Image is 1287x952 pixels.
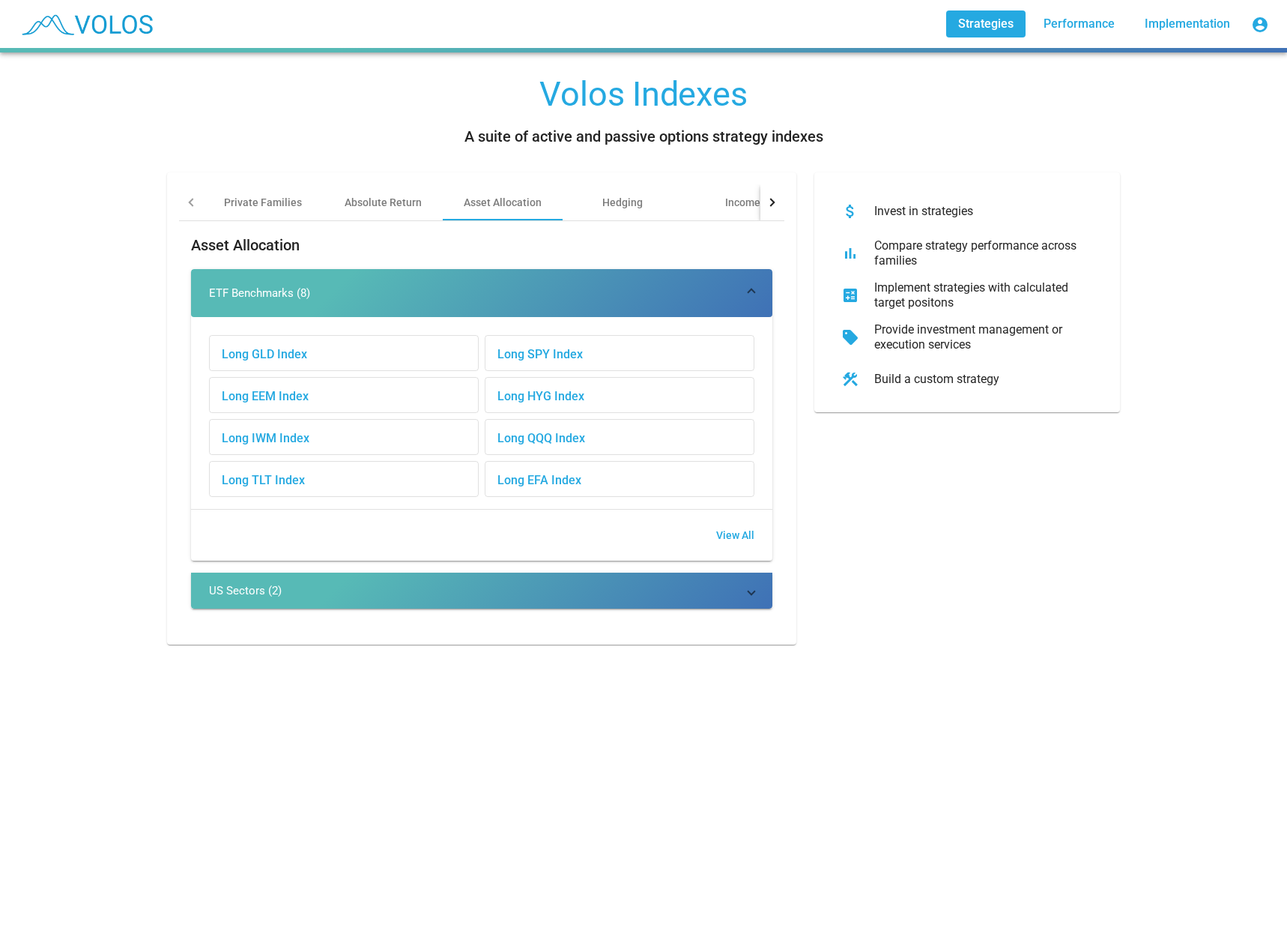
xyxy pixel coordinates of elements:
mat-expansion-panel-header: US Sectors (2) [191,573,772,609]
div: Asset Allocation [464,195,542,210]
button: View All [704,522,766,549]
span: View All [716,529,754,541]
button: Long IWM Index [209,419,479,455]
mat-icon: attach_money [838,199,862,223]
div: Long GLD Index [210,336,478,372]
div: Long SPY Index [485,336,754,372]
div: Volos Indexes [539,76,747,112]
div: Implement strategies with calculated target positons [862,280,1096,310]
mat-icon: account_circle [1251,16,1269,34]
button: Long HYG Index [485,377,754,413]
button: Long GLD Index [209,335,479,371]
div: Provide investment management or execution services [862,322,1096,352]
div: Absolute Return [345,195,422,210]
mat-icon: bar_chart [838,241,862,265]
h2: Asset Allocation [191,233,772,257]
div: A suite of active and passive options strategy indexes [464,124,823,148]
div: Compare strategy performance across families [862,238,1096,268]
div: Long TLT Index [210,462,478,498]
div: Long EFA Index [485,462,754,498]
mat-expansion-panel-header: ETF Benchmarks (8) [191,269,772,317]
button: Long SPY Index [485,335,754,371]
mat-icon: sell [838,325,862,349]
button: Build a custom strategy [826,358,1108,400]
button: Long EFA Index [485,461,754,497]
a: Performance [1032,10,1127,37]
div: Long EEM Index [210,378,478,414]
button: Provide investment management or execution services [826,316,1108,358]
a: Implementation [1133,10,1242,37]
div: Income [725,195,760,210]
div: Invest in strategies [862,204,1096,219]
img: blue_transparent.png [12,5,160,43]
mat-icon: construction [838,367,862,391]
button: Long TLT Index [209,461,479,497]
div: Long HYG Index [485,378,754,414]
span: Strategies [958,16,1014,31]
button: Long QQQ Index [485,419,754,455]
div: Hedging [602,195,643,210]
span: Implementation [1145,16,1230,31]
div: Long QQQ Index [485,420,754,456]
button: Implement strategies with calculated target positons [826,274,1108,316]
div: Long IWM Index [210,420,478,456]
button: Long EEM Index [209,377,479,413]
div: US Sectors (2) [209,583,282,598]
div: Private Families [224,195,302,210]
div: ETF Benchmarks (8) [191,317,772,561]
span: Performance [1044,16,1115,31]
button: Compare strategy performance across families [826,232,1108,274]
mat-icon: calculate [838,283,862,307]
div: ETF Benchmarks (8) [209,286,310,301]
button: Invest in strategies [826,190,1108,232]
a: Strategies [946,10,1026,37]
div: Build a custom strategy [862,372,1096,387]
